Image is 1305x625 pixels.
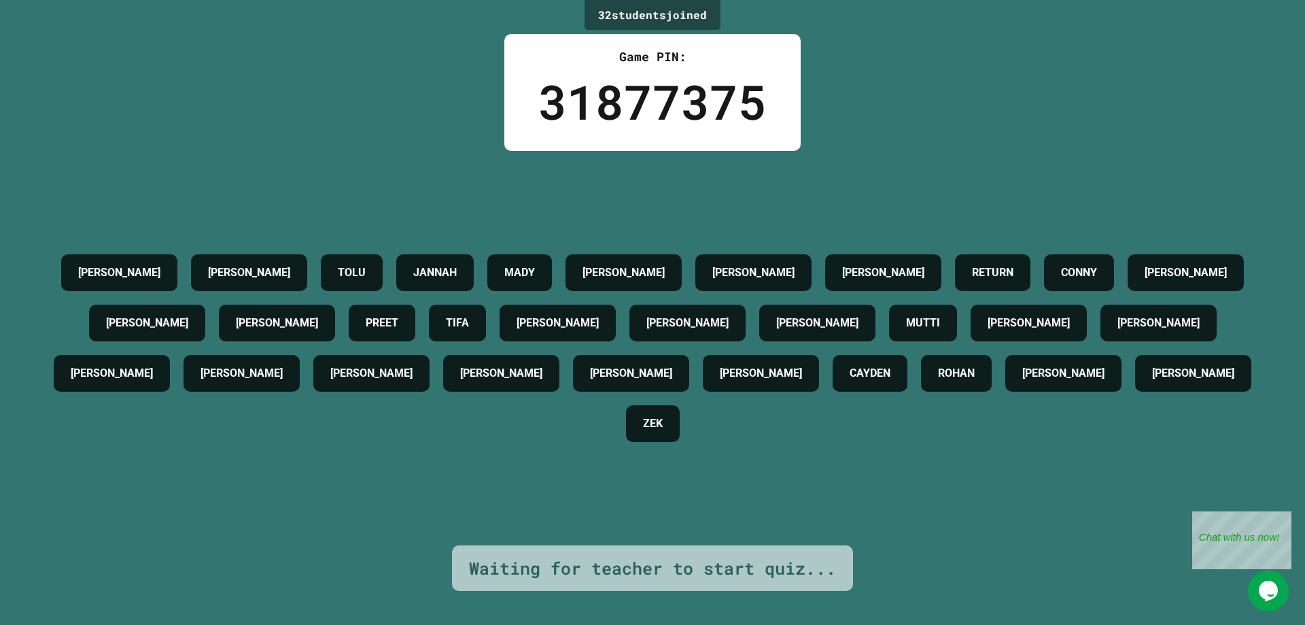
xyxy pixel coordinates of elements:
h4: [PERSON_NAME] [842,265,924,281]
h4: [PERSON_NAME] [78,265,160,281]
h4: TOLU [338,265,366,281]
h4: ROHAN [938,365,975,382]
h4: [PERSON_NAME] [201,365,283,382]
div: Waiting for teacher to start quiz... [469,556,836,581]
h4: MADY [504,265,535,281]
h4: [PERSON_NAME] [236,315,318,331]
h4: JANNAH [413,265,457,281]
h4: [PERSON_NAME] [330,365,413,382]
h4: [PERSON_NAME] [71,365,153,382]
h4: [PERSON_NAME] [646,315,729,331]
h4: CONNY [1061,265,1097,281]
h4: [PERSON_NAME] [712,265,795,281]
h4: ZEK [643,416,663,432]
h4: [PERSON_NAME] [1152,365,1234,382]
h4: CAYDEN [850,365,890,382]
div: 31877375 [538,66,767,137]
iframe: chat widget [1192,511,1291,569]
h4: [PERSON_NAME] [988,315,1070,331]
h4: [PERSON_NAME] [517,315,599,331]
iframe: chat widget [1248,571,1291,611]
h4: [PERSON_NAME] [208,265,290,281]
h4: RETURN [972,265,1013,281]
h4: [PERSON_NAME] [776,315,858,331]
h4: [PERSON_NAME] [1117,315,1200,331]
h4: TIFA [446,315,469,331]
h4: [PERSON_NAME] [1022,365,1104,382]
h4: [PERSON_NAME] [720,365,802,382]
h4: [PERSON_NAME] [582,265,665,281]
h4: [PERSON_NAME] [460,365,542,382]
h4: [PERSON_NAME] [590,365,672,382]
h4: PREET [366,315,398,331]
h4: [PERSON_NAME] [1145,265,1227,281]
h4: MUTTI [906,315,940,331]
h4: [PERSON_NAME] [106,315,188,331]
div: Game PIN: [538,48,767,66]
